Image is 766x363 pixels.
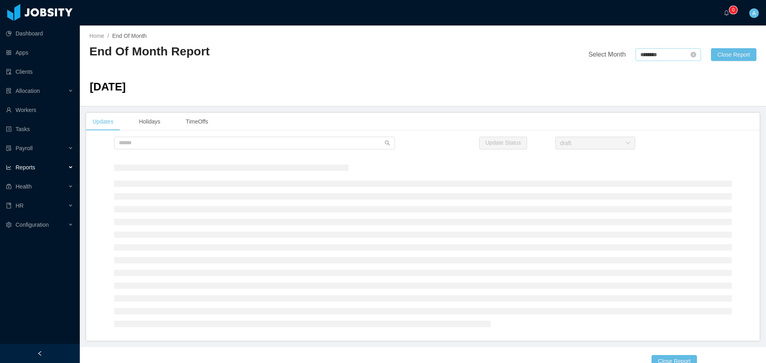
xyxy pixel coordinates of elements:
span: / [107,33,109,39]
div: draft [560,137,571,149]
i: icon: book [6,203,12,208]
a: icon: profileTasks [6,121,73,137]
a: icon: userWorkers [6,102,73,118]
i: icon: close-circle [691,52,696,57]
h2: End Of Month Report [89,43,423,60]
a: icon: auditClients [6,64,73,80]
span: Payroll [16,145,33,151]
button: Close Report [711,48,756,61]
span: End Of Month [112,33,146,39]
span: Configuration [16,222,49,228]
i: icon: search [385,140,390,146]
div: Updates [86,113,120,131]
span: Reports [16,164,35,171]
div: TimeOffs [180,113,215,131]
div: Holidays [132,113,167,131]
a: icon: pie-chartDashboard [6,26,73,41]
i: icon: medicine-box [6,184,12,189]
i: icon: setting [6,222,12,228]
span: [DATE] [90,80,126,93]
i: icon: file-protect [6,145,12,151]
span: Select Month [588,51,626,58]
sup: 0 [729,6,737,14]
button: Update Status [479,137,527,149]
i: icon: bell [724,10,729,16]
span: Health [16,183,32,190]
i: icon: line-chart [6,165,12,170]
a: Home [89,33,104,39]
i: icon: down [626,141,630,146]
a: icon: appstoreApps [6,45,73,61]
span: HR [16,202,24,209]
span: A [752,8,756,18]
span: Allocation [16,88,40,94]
i: icon: solution [6,88,12,94]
